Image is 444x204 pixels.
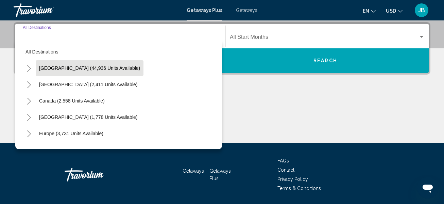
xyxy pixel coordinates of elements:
button: Australia (191 units available) [36,142,106,158]
button: All destinations [22,44,215,60]
button: Toggle Canada (2,558 units available) [22,94,36,108]
a: FAQs [277,158,289,163]
a: Travorium [14,3,180,17]
button: [GEOGRAPHIC_DATA] (2,411 units available) [36,77,141,92]
a: Travorium [65,164,133,185]
button: Toggle Europe (3,731 units available) [22,127,36,140]
a: Contact [277,167,294,173]
button: Toggle Mexico (2,411 units available) [22,78,36,91]
span: JB [418,7,425,14]
button: [GEOGRAPHIC_DATA] (1,778 units available) [36,109,141,125]
a: Getaways Plus [209,168,231,181]
button: Toggle Caribbean & Atlantic Islands (1,778 units available) [22,110,36,124]
button: Change currency [386,6,403,16]
span: [GEOGRAPHIC_DATA] (2,411 units available) [39,82,137,87]
span: [GEOGRAPHIC_DATA] (44,936 units available) [39,65,140,71]
span: Search [313,58,337,64]
button: Canada (2,558 units available) [36,93,108,109]
a: Privacy Policy [277,176,308,182]
span: USD [386,8,396,14]
button: Toggle Australia (191 units available) [22,143,36,157]
button: [GEOGRAPHIC_DATA] (44,936 units available) [36,60,143,76]
button: Europe (3,731 units available) [36,126,107,141]
span: All destinations [25,49,58,54]
a: Getaways [236,7,257,13]
div: Search widget [15,24,429,73]
button: User Menu [413,3,430,17]
a: Terms & Conditions [277,186,321,191]
span: Canada (2,558 units available) [39,98,105,104]
button: Toggle United States (44,936 units available) [22,61,36,75]
a: Getaways [183,168,204,174]
span: Europe (3,731 units available) [39,131,103,136]
button: Change language [363,6,376,16]
span: [GEOGRAPHIC_DATA] (1,778 units available) [39,114,137,120]
button: Search [222,48,429,73]
a: Getaways Plus [187,7,222,13]
span: en [363,8,369,14]
iframe: Button to launch messaging window [417,177,439,199]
